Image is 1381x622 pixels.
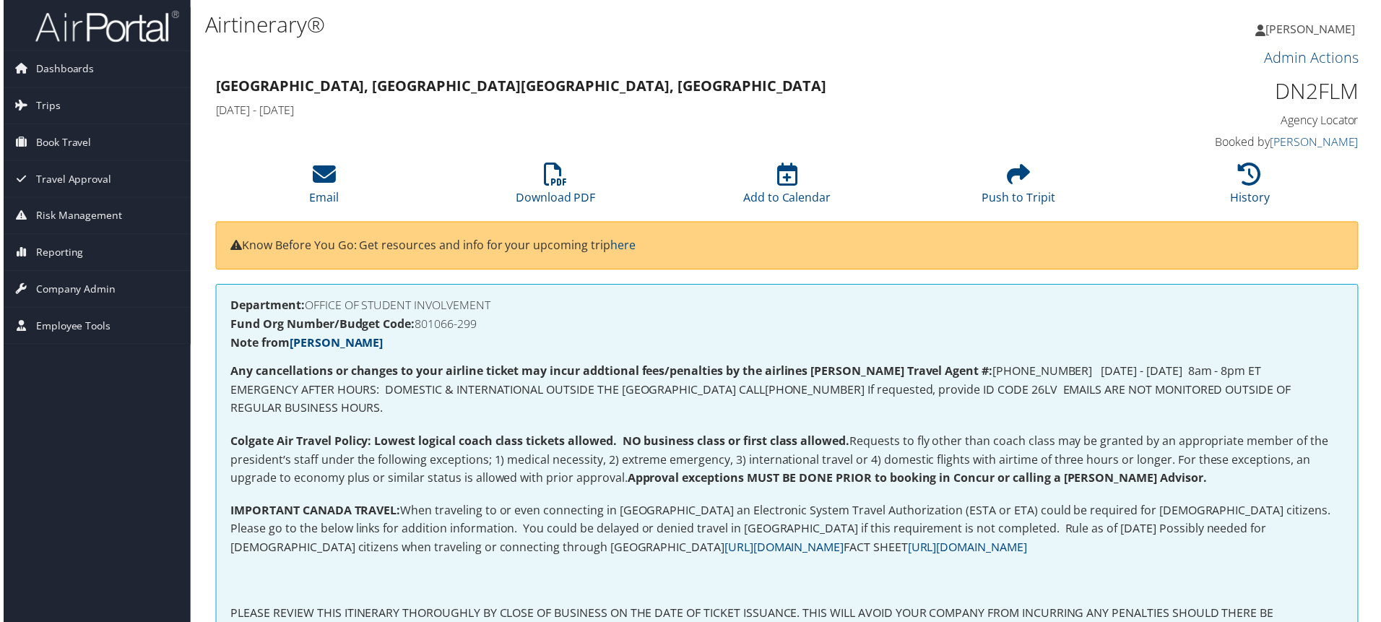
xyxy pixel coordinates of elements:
h4: OFFICE OF STUDENT INVOLVEMENT [228,301,1346,312]
img: airportal-logo.png [32,9,176,43]
strong: Colgate Air Travel Policy: Lowest logical coach class tickets allowed. NO business class or first... [228,435,850,451]
a: [URL][DOMAIN_NAME] [909,542,1029,558]
span: Dashboards [33,51,91,87]
a: History [1233,171,1273,206]
span: Travel Approval [33,162,108,198]
span: Risk Management [33,199,119,235]
strong: Any cancellations or changes to your airline ticket may incur addtional fees/penalties by the air... [228,365,808,381]
a: Email [308,171,337,206]
strong: Fund Org Number/Budget Code: [228,317,413,333]
strong: [GEOGRAPHIC_DATA], [GEOGRAPHIC_DATA] [GEOGRAPHIC_DATA], [GEOGRAPHIC_DATA] [213,77,827,96]
a: Admin Actions [1267,48,1361,67]
span: Company Admin [33,272,113,308]
a: [URL][DOMAIN_NAME] [724,542,844,558]
h1: DN2FLM [1091,77,1361,107]
h4: [DATE] - [DATE] [213,103,1069,118]
p: Know Before You Go: Get resources and info for your upcoming trip [228,238,1346,256]
a: [PERSON_NAME] [1273,134,1361,150]
p: When traveling to or even connecting in [GEOGRAPHIC_DATA] an Electronic System Travel Authorizati... [228,504,1346,560]
h4: Booked by [1091,134,1361,150]
p: Requests to fly other than coach class may be granted by an appropriate member of the president’s... [228,434,1346,490]
span: Trips [33,88,57,124]
a: Download PDF [515,171,595,206]
span: Reporting [33,236,80,272]
a: Add to Calendar [743,171,831,206]
a: here [610,238,635,254]
strong: Note from [228,336,381,352]
strong: [PERSON_NAME] Travel Agent #: [811,365,994,381]
a: [PERSON_NAME] [287,336,381,352]
strong: Approval exceptions MUST BE DONE PRIOR to booking in Concur or calling a [PERSON_NAME] Advisor. [627,472,1209,488]
span: [PERSON_NAME] [1268,21,1358,37]
h4: 801066-299 [228,319,1346,331]
p: [PHONE_NUMBER] [DATE] - [DATE] 8am - 8pm ET EMERGENCY AFTER HOURS: DOMESTIC & INTERNATIONAL OUTSI... [228,364,1346,420]
h1: Airtinerary® [202,9,982,40]
span: Book Travel [33,125,88,161]
h4: Agency Locator [1091,113,1361,129]
span: Employee Tools [33,309,108,345]
strong: Department: [228,298,303,314]
strong: IMPORTANT CANADA TRAVEL: [228,505,399,521]
a: [PERSON_NAME] [1258,7,1372,51]
a: Push to Tripit [983,171,1057,206]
